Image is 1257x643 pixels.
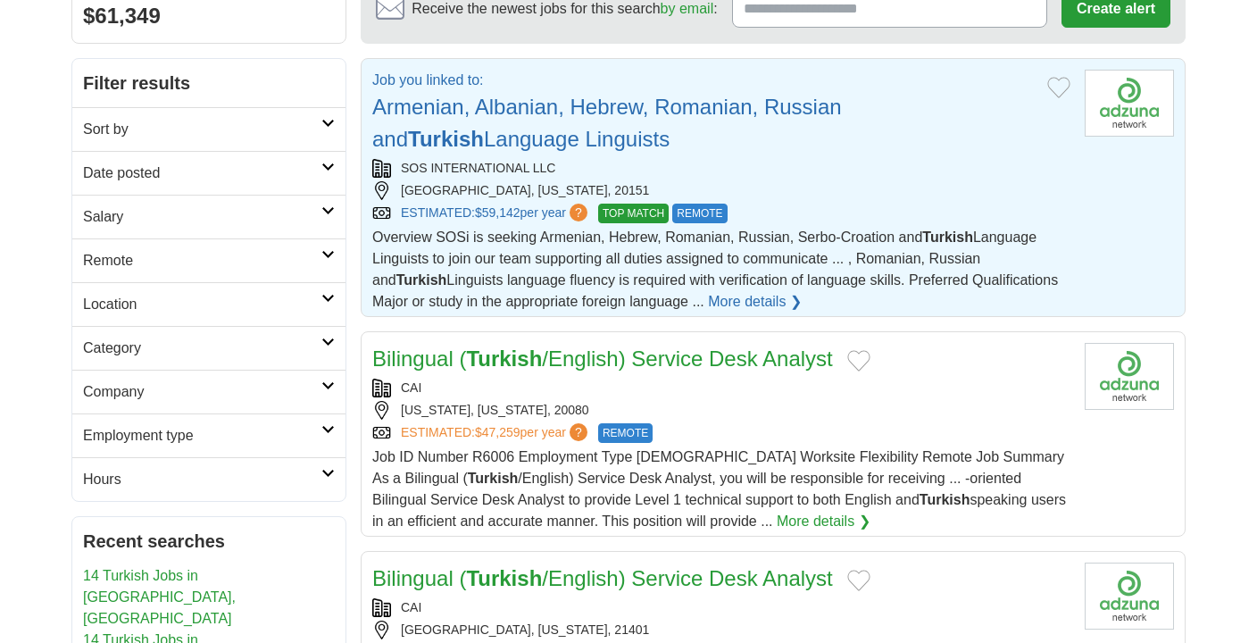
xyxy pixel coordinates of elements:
[777,511,870,532] a: More details ❯
[72,151,345,195] a: Date posted
[72,238,345,282] a: Remote
[1085,70,1174,137] img: Company logo
[570,204,587,221] span: ?
[372,347,833,371] a: Bilingual (Turkish/English) Service Desk Analyst
[372,230,1058,309] span: Overview SOSi is seeking Armenian, Hebrew, Romanian, Russian, Serbo-Croation and Language Linguis...
[83,163,321,184] h2: Date posted
[83,381,321,403] h2: Company
[672,204,727,223] span: REMOTE
[475,425,520,439] span: $47,259
[83,294,321,315] h2: Location
[372,401,1070,420] div: [US_STATE], [US_STATE], 20080
[72,457,345,501] a: Hours
[466,566,542,590] strong: Turkish
[466,347,542,371] strong: Turkish
[396,272,447,288] strong: Turkish
[372,621,1070,639] div: [GEOGRAPHIC_DATA], [US_STATE], 21401
[1085,563,1174,630] img: Company logo
[83,250,321,271] h2: Remote
[83,119,321,140] h2: Sort by
[372,70,1033,91] p: Job you linked to:
[475,205,520,220] span: $59,142
[847,570,870,591] button: Add to favorite jobs
[1047,77,1070,98] button: Add to favorite jobs
[372,598,1070,617] div: CAI
[372,159,1070,178] div: SOS INTERNATIONAL LLC
[72,326,345,370] a: Category
[72,413,345,457] a: Employment type
[372,379,1070,397] div: CAI
[1085,343,1174,410] img: Company logo
[83,568,236,626] a: 14 Turkish Jobs in [GEOGRAPHIC_DATA], [GEOGRAPHIC_DATA]
[661,1,714,16] a: by email
[598,204,669,223] span: TOP MATCH
[72,59,345,107] h2: Filter results
[372,566,833,590] a: Bilingual (Turkish/English) Service Desk Analyst
[83,338,321,359] h2: Category
[83,425,321,447] h2: Employment type
[72,107,345,151] a: Sort by
[598,423,653,443] span: REMOTE
[922,230,973,245] strong: Turkish
[72,282,345,326] a: Location
[372,181,1070,200] div: [GEOGRAPHIC_DATA], [US_STATE], 20151
[920,492,970,507] strong: Turkish
[708,291,802,313] a: More details ❯
[83,206,321,228] h2: Salary
[72,370,345,413] a: Company
[847,350,870,372] button: Add to favorite jobs
[372,449,1066,529] span: Job ID Number R6006 Employment Type [DEMOGRAPHIC_DATA] Worksite Flexibility Remote Job Summary As...
[83,528,335,555] h2: Recent searches
[72,195,345,238] a: Salary
[401,204,591,223] a: ESTIMATED:$59,142per year?
[408,127,484,151] strong: Turkish
[372,95,842,151] a: Armenian, Albanian, Hebrew, Romanian, Russian andTurkishLanguage Linguists
[83,469,321,490] h2: Hours
[401,423,591,443] a: ESTIMATED:$47,259per year?
[570,423,587,441] span: ?
[468,471,519,486] strong: Turkish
